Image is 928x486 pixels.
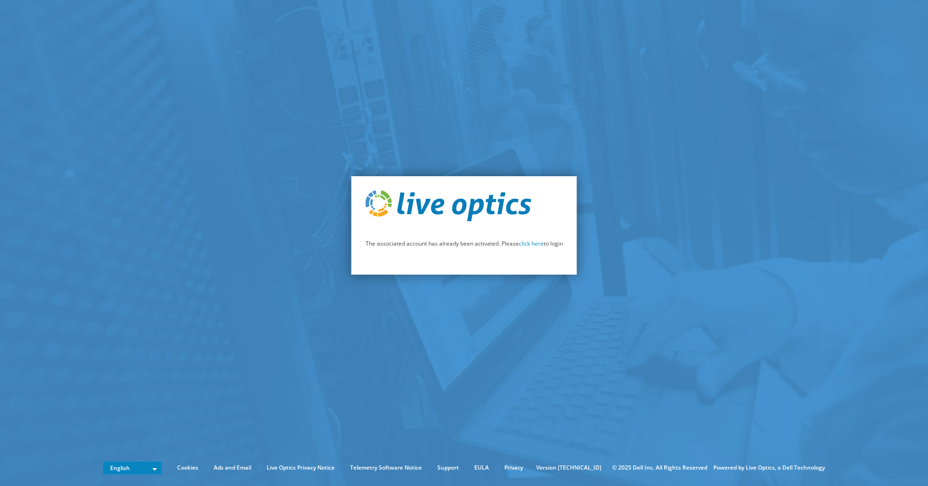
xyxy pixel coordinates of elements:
[430,463,466,473] a: Support
[467,463,496,473] a: EULA
[170,463,205,473] a: Cookies
[343,463,429,473] a: Telemetry Software Notice
[497,463,530,473] a: Privacy
[366,239,563,249] p: The associated account has already been activated. Please to login
[531,463,606,473] li: Version [TECHNICAL_ID]
[207,463,258,473] a: Ads and Email
[260,463,342,473] a: Live Optics Privacy Notice
[366,190,531,221] img: live_optics_svg.svg
[519,239,544,247] a: click here
[607,463,712,473] li: © 2025 Dell Inc. All Rights Reserved
[713,463,825,473] li: Powered by Live Optics, a Dell Technology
